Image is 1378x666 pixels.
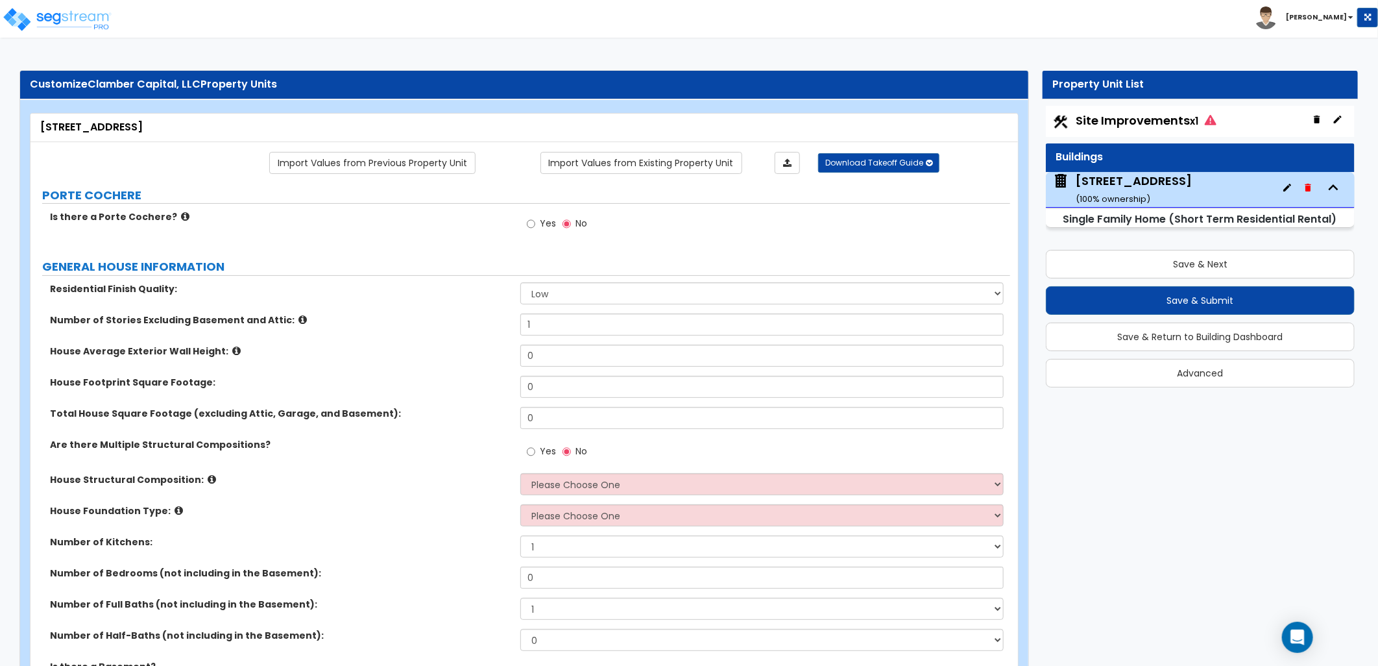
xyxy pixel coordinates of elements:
[527,217,535,231] input: Yes
[1190,114,1198,128] small: x1
[540,217,556,230] span: Yes
[42,258,1010,275] label: GENERAL HOUSE INFORMATION
[50,598,511,611] label: Number of Full Baths (not including in the Basement):
[181,212,189,221] i: click for more info!
[50,504,511,517] label: House Foundation Type:
[540,445,556,458] span: Yes
[232,346,241,356] i: click for more info!
[50,282,511,295] label: Residential Finish Quality:
[775,152,800,174] a: Import the dynamic attributes value through Excel sheet
[562,445,571,459] input: No
[562,217,571,231] input: No
[1046,323,1355,351] button: Save & Return to Building Dashboard
[175,506,183,515] i: click for more info!
[1046,359,1355,388] button: Advanced
[2,6,112,32] img: logo_pro_r.png
[50,567,511,580] label: Number of Bedrooms (not including in the Basement):
[50,438,511,451] label: Are there Multiple Structural Compositions?
[298,315,307,325] i: click for more info!
[527,445,535,459] input: Yes
[575,217,587,230] span: No
[1046,250,1355,278] button: Save & Next
[1076,173,1192,206] div: [STREET_ADDRESS]
[1286,12,1347,22] b: [PERSON_NAME]
[208,475,216,484] i: click for more info!
[1052,114,1069,130] img: Construction.png
[1282,622,1313,653] div: Open Intercom Messenger
[50,536,511,549] label: Number of Kitchens:
[50,473,511,486] label: House Structural Composition:
[825,157,923,168] span: Download Takeoff Guide
[1052,173,1069,190] img: building.svg
[50,407,511,420] label: Total House Square Footage (excluding Attic, Garage, and Basement):
[1052,173,1192,206] span: 4475 Tiege Trail #23
[1052,77,1348,92] div: Property Unit List
[88,77,200,92] span: Clamber Capital, LLC
[50,314,511,327] label: Number of Stories Excluding Basement and Attic:
[1076,193,1150,205] small: ( 100 % ownership)
[1056,150,1345,165] div: Buildings
[818,153,939,173] button: Download Takeoff Guide
[42,187,1010,204] label: PORTE COCHERE
[1063,212,1336,227] small: Single Family Home (Short Term Residential Rental)
[50,629,511,642] label: Number of Half-Baths (not including in the Basement):
[50,210,511,223] label: Is there a Porte Cochere?
[1255,6,1277,29] img: avatar.png
[1076,112,1216,129] span: Site Improvements
[50,376,511,389] label: House Footprint Square Footage:
[269,152,476,174] a: Import the dynamic attribute values from previous properties.
[30,77,1019,92] div: Customize Property Units
[540,152,742,174] a: Import the dynamic attribute values from existing properties.
[50,345,511,358] label: House Average Exterior Wall Height:
[40,120,1008,135] div: [STREET_ADDRESS]
[1046,286,1355,315] button: Save & Submit
[575,445,587,458] span: No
